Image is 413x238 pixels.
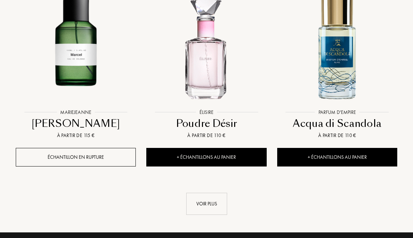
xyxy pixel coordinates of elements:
[280,132,394,140] div: À partir de 110 €
[19,132,133,140] div: À partir de 115 €
[186,193,227,215] div: Voir plus
[146,148,266,167] div: + Échantillons au panier
[149,132,264,140] div: À partir de 110 €
[277,148,397,167] div: + Échantillons au panier
[16,148,136,167] div: Échantillon en rupture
